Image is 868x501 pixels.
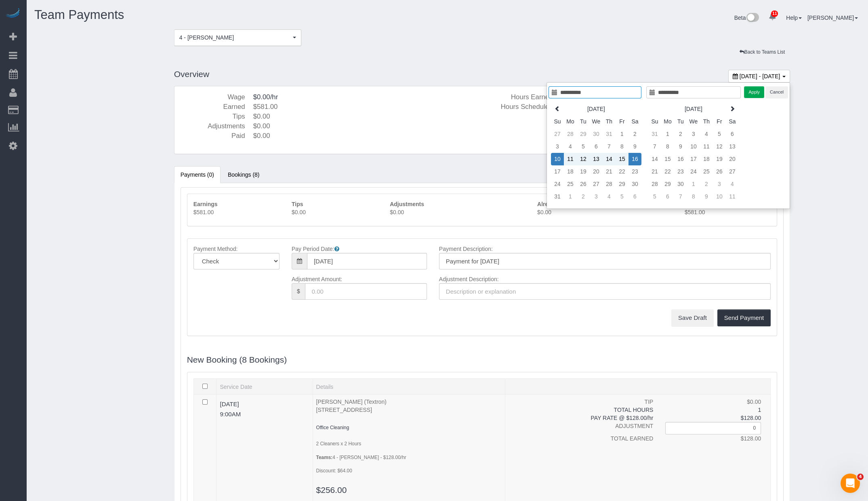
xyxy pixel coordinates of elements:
td: 21 [603,165,616,178]
td: 1 [687,178,700,190]
dt: Tips [181,112,245,121]
a: Back to Teams List [734,46,790,58]
td: 10 [551,153,564,165]
th: We [590,115,603,128]
dd: $0.00 [253,121,476,131]
span: Adjustment Description: [439,276,499,282]
h3: Overview [174,69,790,83]
dd: $0.00 [253,112,476,121]
p: $581.00 [193,208,280,216]
p: $0.00 [537,208,673,216]
dd: $581.00 [253,102,476,112]
th: Service Date [216,378,313,394]
td: 4 [700,128,713,140]
td: 8 [687,190,700,203]
th: [DATE] [661,103,726,115]
td: 9 [628,140,641,153]
dt: Hours Scheduled [488,102,553,112]
p: $0.00 [390,208,525,216]
th: Su [648,115,661,128]
td: 18 [700,153,713,165]
button: Apply [744,86,764,98]
td: 5 [713,128,726,140]
td: 23 [674,165,687,178]
div: PAY RATE @ $128.00/hr [509,414,660,422]
th: Th [700,115,713,128]
span: 4 [857,474,864,480]
td: 13 [726,140,739,153]
th: Tu [674,115,687,128]
th: Mo [661,115,674,128]
td: 25 [700,165,713,178]
td: 13 [590,153,603,165]
div: 1 [659,406,767,414]
td: 30 [590,128,603,140]
td: 9 [700,190,713,203]
div: TOTAL HOURS [509,406,660,414]
td: 3 [713,178,726,190]
span: Team Payments [34,8,124,22]
th: Th [603,115,616,128]
th: Fr [616,115,628,128]
td: 25 [564,178,577,190]
button: Save Draft [671,309,714,326]
td: 28 [603,178,616,190]
div: Tags [174,46,734,48]
dt: Paid [181,131,245,141]
dt: Adjustments [181,121,245,131]
td: 14 [603,153,616,165]
td: 2 [577,190,590,203]
td: 27 [551,128,564,140]
a: [DATE] 9:00AM [220,401,309,418]
td: 10 [687,140,700,153]
a: 11 [765,8,780,26]
td: 8 [616,140,628,153]
td: 11 [726,190,739,203]
td: 4 [564,140,577,153]
a: Help [786,15,802,21]
h5: Office Cleaning [316,425,502,430]
td: 2 [674,128,687,140]
span: Adjustment Amount: [292,276,342,282]
input: 0.00 [305,283,427,300]
p: $581.00 [685,208,771,216]
a: $0.00/hr [253,93,278,101]
dd: $0.00 [253,131,476,141]
span: Payment Description: [439,246,493,252]
span: Payment Method: [193,246,238,252]
td: 26 [577,178,590,190]
th: [DATE] [564,103,628,115]
td: 31 [551,190,564,203]
td: 30 [674,178,687,190]
th: Sa [726,115,739,128]
td: 4 [603,190,616,203]
div: $0.00 [659,398,767,406]
small: 2 Cleaners x 2 Hours [316,441,361,447]
td: 28 [564,128,577,140]
td: 7 [648,140,661,153]
td: 20 [726,153,739,165]
td: 2 [628,128,641,140]
td: 3 [551,140,564,153]
td: 16 [674,153,687,165]
td: 19 [713,153,726,165]
dt: Earned [181,102,245,112]
div: ADJUSTMENT [509,422,660,430]
td: 3 [687,128,700,140]
small: 4 - [PERSON_NAME] - $128.00/hr [316,455,406,460]
td: 7 [674,190,687,203]
td: 8 [661,140,674,153]
td: 7 [603,140,616,153]
img: Automaid Logo [5,8,21,19]
iframe: Intercom live chat [841,474,860,493]
th: Fr [713,115,726,128]
strong: Adjustments [390,201,424,207]
td: 28 [648,178,661,190]
td: 22 [616,165,628,178]
td: 4 [726,178,739,190]
td: 26 [713,165,726,178]
td: 27 [590,178,603,190]
span: New Booking (8 Bookings) [187,355,287,364]
td: 29 [616,178,628,190]
td: 5 [577,140,590,153]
